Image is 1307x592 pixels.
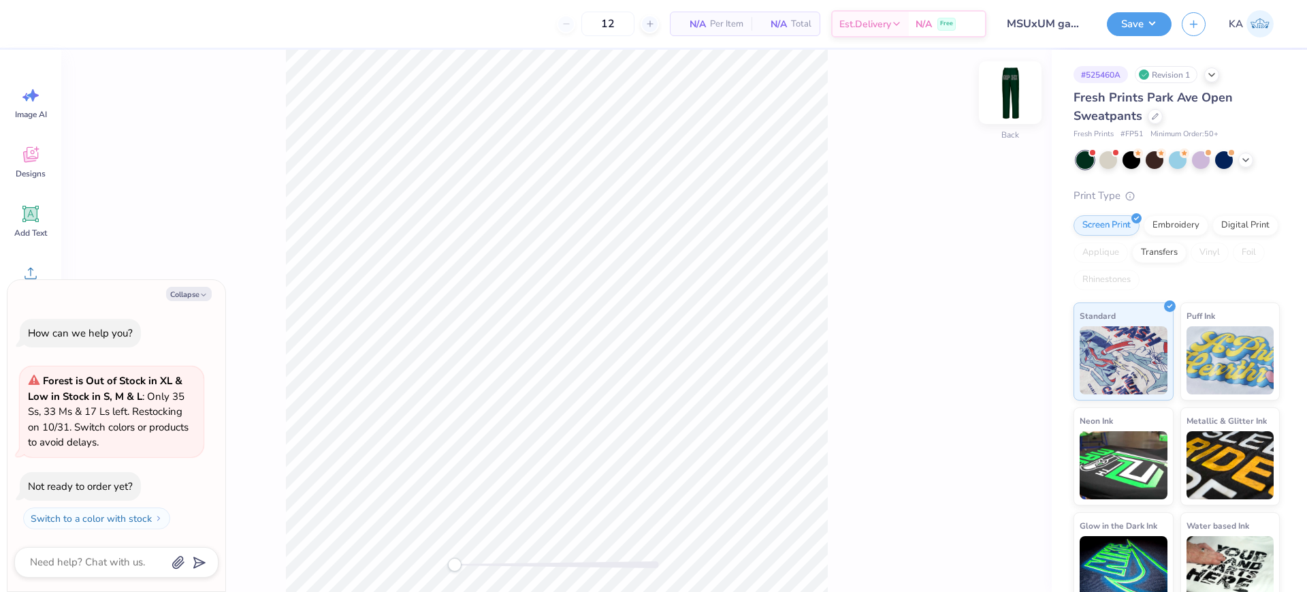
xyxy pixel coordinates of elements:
[28,374,182,403] strong: Forest is Out of Stock in XL & Low in Stock in S, M & L
[1187,431,1274,499] img: Metallic & Glitter Ink
[1187,309,1215,323] span: Puff Ink
[1074,270,1140,290] div: Rhinestones
[791,17,811,31] span: Total
[15,109,47,120] span: Image AI
[28,326,133,340] div: How can we help you?
[1229,16,1243,32] span: KA
[1074,129,1114,140] span: Fresh Prints
[1223,10,1280,37] a: KA
[28,480,133,493] div: Not ready to order yet?
[1144,215,1208,236] div: Embroidery
[16,168,46,179] span: Designs
[1074,243,1128,263] div: Applique
[23,508,170,529] button: Switch to a color with stock
[983,65,1037,120] img: Back
[155,514,163,523] img: Switch to a color with stock
[1135,66,1197,83] div: Revision 1
[1187,414,1267,428] span: Metallic & Glitter Ink
[1074,89,1233,124] span: Fresh Prints Park Ave Open Sweatpants
[1080,414,1113,428] span: Neon Ink
[1132,243,1187,263] div: Transfers
[916,17,932,31] span: N/A
[1191,243,1229,263] div: Vinyl
[1212,215,1278,236] div: Digital Print
[166,287,212,301] button: Collapse
[1233,243,1265,263] div: Foil
[710,17,743,31] span: Per Item
[839,17,891,31] span: Est. Delivery
[997,10,1097,37] input: Untitled Design
[1246,10,1274,37] img: Kate Agsalon
[448,558,462,572] div: Accessibility label
[1074,188,1280,204] div: Print Type
[28,374,189,449] span: : Only 35 Ss, 33 Ms & 17 Ls left. Restocking on 10/31. Switch colors or products to avoid delays.
[14,228,47,238] span: Add Text
[1080,431,1167,499] img: Neon Ink
[1187,518,1249,533] span: Water based Ink
[1001,129,1019,141] div: Back
[1187,326,1274,394] img: Puff Ink
[940,19,953,29] span: Free
[1107,12,1172,36] button: Save
[1074,215,1140,236] div: Screen Print
[1080,518,1157,533] span: Glow in the Dark Ink
[581,12,634,36] input: – –
[760,17,787,31] span: N/A
[1150,129,1219,140] span: Minimum Order: 50 +
[1074,66,1128,83] div: # 525460A
[1080,309,1116,323] span: Standard
[679,17,706,31] span: N/A
[1120,129,1144,140] span: # FP51
[1080,326,1167,394] img: Standard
